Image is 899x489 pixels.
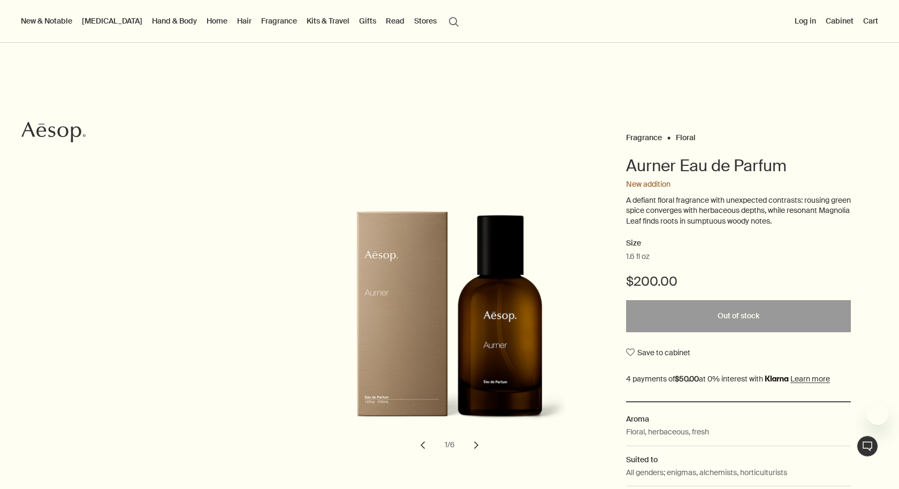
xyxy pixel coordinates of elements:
[348,211,583,440] img: Side of a brown Aurner Eau de Parfum carton packaging.
[444,11,463,31] button: Open search
[411,433,435,457] button: previous slide
[357,14,378,28] a: Gifts
[626,426,709,438] p: Floral, herbaceous, fresh
[626,413,851,425] h2: Aroma
[259,14,299,28] a: Fragrance
[861,14,880,28] button: Cart
[204,14,230,28] a: Home
[626,251,650,262] span: 1.6 fl oz
[626,454,851,465] h2: Suited to
[21,121,86,143] svg: Aesop
[793,14,818,28] button: Log in
[626,273,677,290] span: $200.00
[713,457,734,478] iframe: no content
[80,14,144,28] a: [MEDICAL_DATA]
[676,133,696,137] a: Floral
[626,300,851,332] button: Out of stock - $200.00
[867,403,888,425] iframe: Close message from Aesop
[235,14,254,28] a: Hair
[824,14,856,28] a: Cabinet
[19,14,74,28] button: New & Notable
[626,467,787,478] p: All genders; enigmas, alchemists, horticulturists
[304,14,352,28] a: Kits & Travel
[713,403,888,478] div: Aesop says "Our consultants are available now to offer personalised product advice.". Open messag...
[19,119,88,148] a: Aesop
[626,155,851,177] h1: Aurner Eau de Parfum
[412,14,439,28] button: Stores
[150,14,199,28] a: Hand & Body
[626,133,662,137] a: Fragrance
[626,237,851,250] h2: Size
[384,14,407,28] a: Read
[300,208,599,457] div: Aurner Eau de Parfum
[626,195,851,227] p: A defiant floral fragrance with unexpected contrasts: rousing green spice converges with herbaceo...
[626,343,690,362] button: Save to cabinet
[464,433,488,457] button: next slide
